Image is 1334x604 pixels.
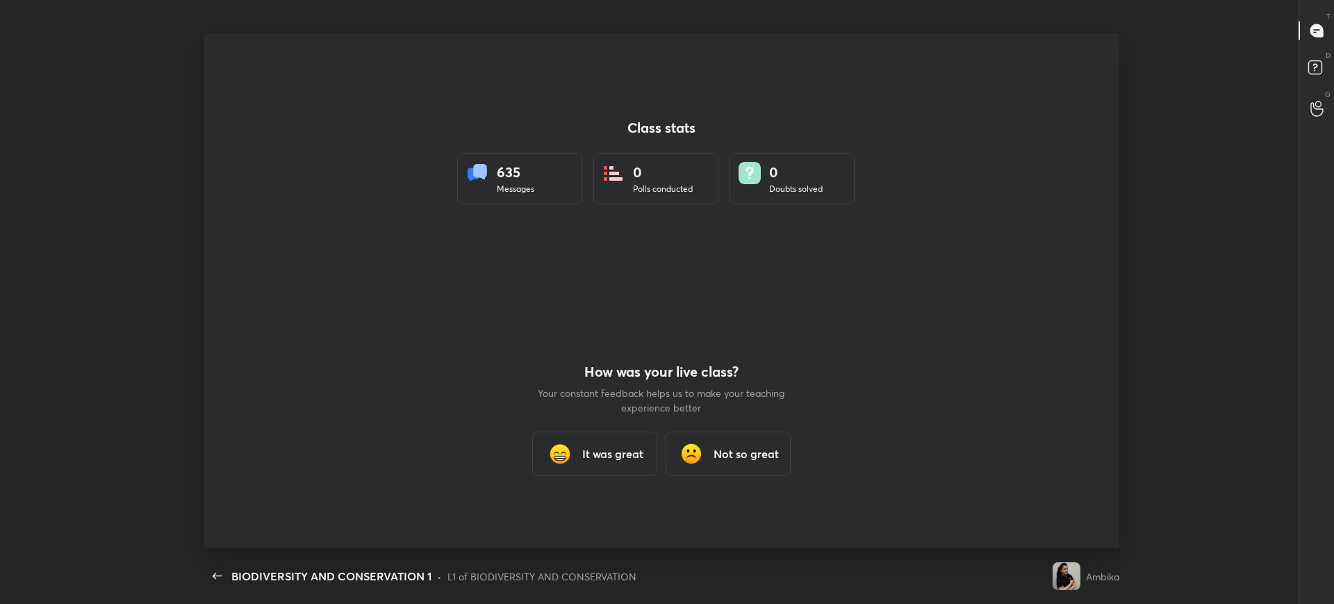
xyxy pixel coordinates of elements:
div: Messages [497,183,534,195]
h3: It was great [582,446,643,462]
h4: How was your live class? [536,364,787,380]
img: frowning_face_cmp.gif [677,440,705,468]
div: Doubts solved [769,183,823,195]
p: Your constant feedback helps us to make your teaching experience better [536,386,787,415]
div: 635 [497,162,534,183]
div: BIODIVERSITY AND CONSERVATION 1 [231,568,431,585]
div: L1 of BIODIVERSITY AND CONSERVATION [447,569,636,584]
div: • [437,569,442,584]
div: Ambika [1086,569,1119,584]
div: Polls conducted [633,183,693,195]
h4: Class stats [457,120,866,136]
img: 50702b96c52e459ba5ac12119d36f654.jpg [1053,562,1080,590]
p: G [1325,89,1331,99]
h3: Not so great [714,446,779,462]
div: 0 [633,162,693,183]
img: statsMessages.856aad98.svg [466,162,488,184]
img: doubts.8a449be9.svg [739,162,761,184]
img: statsPoll.b571884d.svg [602,162,625,184]
img: grinning_face_with_smiling_eyes_cmp.gif [546,440,574,468]
p: D [1326,50,1331,60]
p: T [1326,11,1331,22]
div: 0 [769,162,823,183]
